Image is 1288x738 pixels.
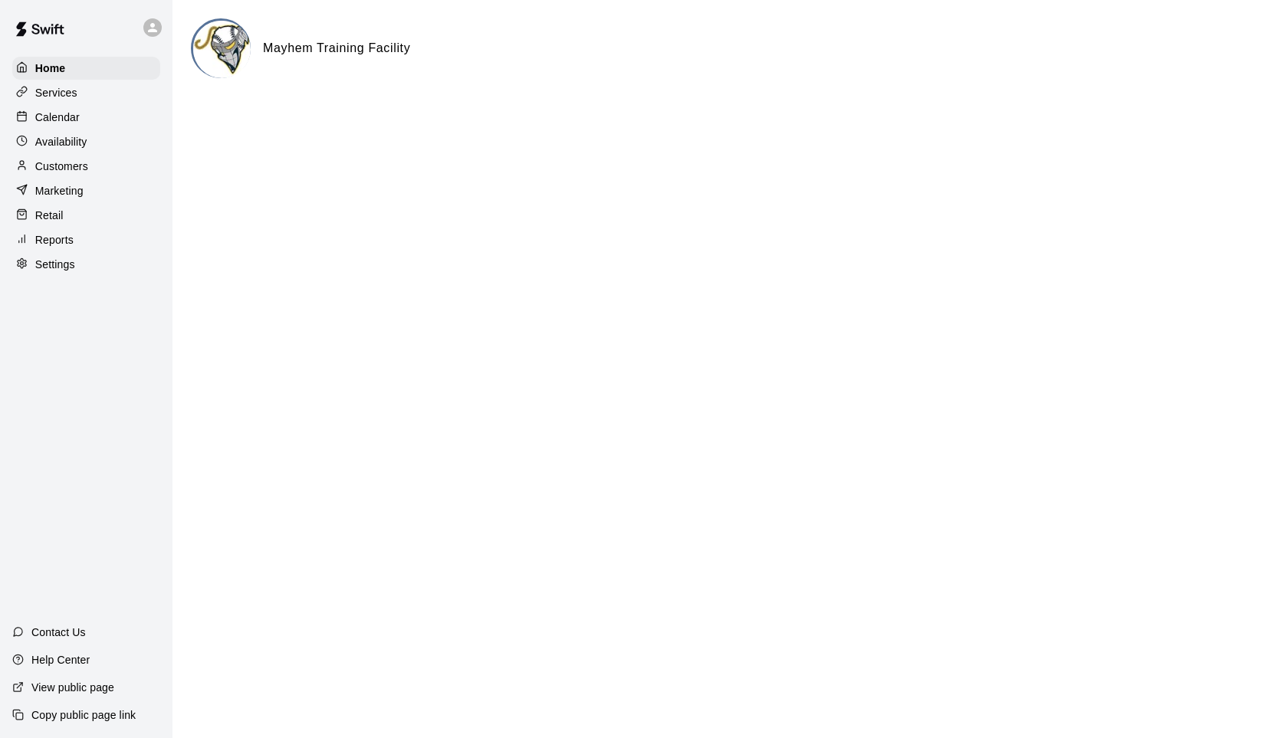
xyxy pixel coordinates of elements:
p: Settings [35,257,75,272]
a: Settings [12,253,160,276]
a: Retail [12,204,160,227]
p: Reports [35,232,74,248]
p: Services [35,85,77,100]
p: Calendar [35,110,80,125]
p: Retail [35,208,64,223]
p: Copy public page link [31,707,136,723]
p: Marketing [35,183,84,198]
a: Availability [12,130,160,153]
img: Mayhem Training Facility logo [193,21,251,78]
p: Contact Us [31,625,86,640]
p: Customers [35,159,88,174]
p: View public page [31,680,114,695]
h6: Mayhem Training Facility [263,38,410,58]
p: Help Center [31,652,90,667]
a: Calendar [12,106,160,129]
p: Home [35,61,66,76]
a: Marketing [12,179,160,202]
a: Home [12,57,160,80]
a: Services [12,81,160,104]
p: Availability [35,134,87,149]
a: Reports [12,228,160,251]
a: Customers [12,155,160,178]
